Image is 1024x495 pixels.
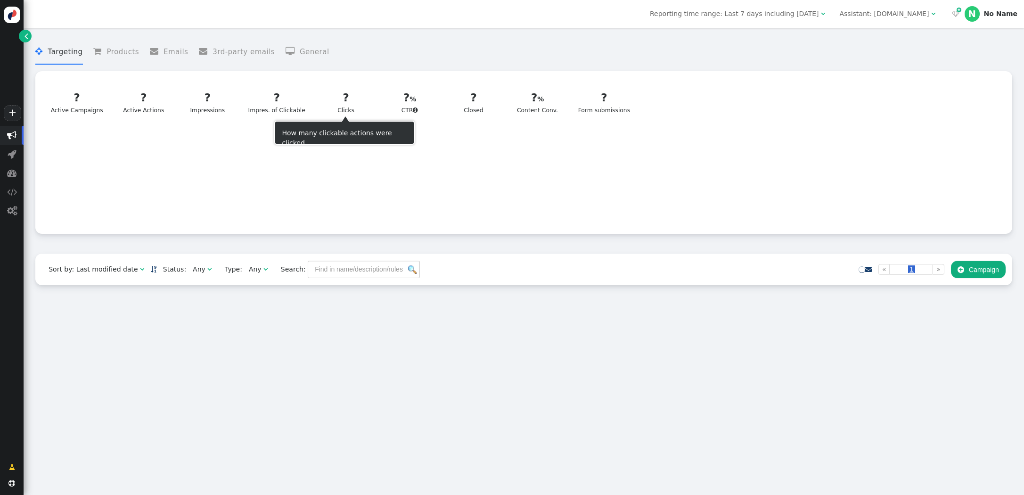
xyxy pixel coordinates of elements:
div: Impressions [184,90,231,115]
div: Any [193,264,205,274]
div: ? [248,90,305,106]
a: ?Content Conv. [508,84,566,121]
a: ?Active Actions [115,84,172,121]
a: ?Impressions [179,84,237,121]
span:  [7,206,17,215]
div: ? [184,90,231,106]
a: » [933,264,944,275]
span: Sorted in descending order [151,266,156,272]
li: Targeting [35,40,82,65]
li: General [286,40,329,65]
span:  [865,266,872,272]
img: logo-icon.svg [4,7,20,23]
div: ? [578,90,630,106]
span:  [150,47,164,56]
span:  [957,6,961,14]
span:  [958,266,964,273]
li: Emails [150,40,188,65]
span:  [25,31,28,41]
span: 1 [908,265,915,273]
span:  [9,462,15,472]
span:  [413,107,418,113]
a: ?Clicks [317,84,375,121]
div: No Name [984,10,1017,18]
span:  [207,266,212,272]
div: ? [451,90,497,106]
div: Form submissions [578,90,630,115]
a: ?Active Campaigns [45,84,109,121]
span:  [7,168,16,178]
span:  [7,187,17,197]
span:  [8,480,15,487]
span:  [35,47,48,56]
li: 3rd-party emails [199,40,275,65]
a:  [19,30,32,42]
div: Content Conv. [514,90,561,115]
div: CTR [386,90,433,115]
input: Find in name/description/rules [308,261,420,278]
div: Assistant: [DOMAIN_NAME] [839,9,929,19]
li: Products [93,40,139,65]
div: ? [121,90,167,106]
span:  [821,10,825,17]
span:  [263,266,268,272]
a: « [878,264,890,275]
span: Type: [218,264,242,274]
a: ?CTR [381,84,439,121]
span:  [8,149,16,159]
div: ? [386,90,433,106]
div: ? [51,90,103,106]
span:  [952,10,959,17]
span:  [140,266,144,272]
span: Status: [156,264,186,274]
a: ?Form submissions [572,84,636,121]
span: Search: [274,265,306,273]
a:  [2,459,22,476]
div: Clicks [323,90,369,115]
a: ?Closed [444,84,502,121]
div: ? [514,90,561,106]
div: ? [323,90,369,106]
a:   [950,9,961,19]
a:  [865,265,872,273]
span:  [93,47,106,56]
div: How many clickable actions were clicked. [282,128,408,137]
a: + [4,105,21,121]
img: icon_search.png [408,265,417,274]
span:  [931,10,935,17]
div: Active Campaigns [51,90,103,115]
div: Closed [451,90,497,115]
button: Campaign [951,261,1006,278]
span:  [7,131,16,140]
a:  [151,265,156,273]
div: Impres. of Clickable [248,90,305,115]
div: Sort by: Last modified date [49,264,138,274]
div: Active Actions [121,90,167,115]
span:  [286,47,300,56]
div: N [965,6,980,21]
span: Reporting time range: Last 7 days including [DATE] [650,10,819,17]
a: ?Impres. of Clickable [242,84,311,121]
div: Any [249,264,262,274]
span:  [199,47,213,56]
